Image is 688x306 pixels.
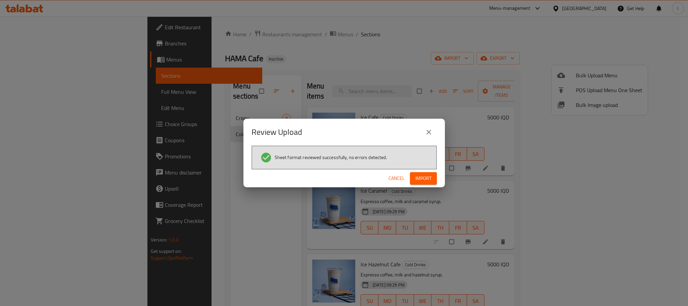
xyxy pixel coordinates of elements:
span: Import [415,174,431,183]
button: Cancel [386,172,407,185]
h2: Review Upload [251,127,302,138]
button: close [421,124,437,140]
button: Import [410,172,437,185]
span: Sheet format reviewed successfully, no errors detected. [275,154,387,161]
span: Cancel [388,174,405,183]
